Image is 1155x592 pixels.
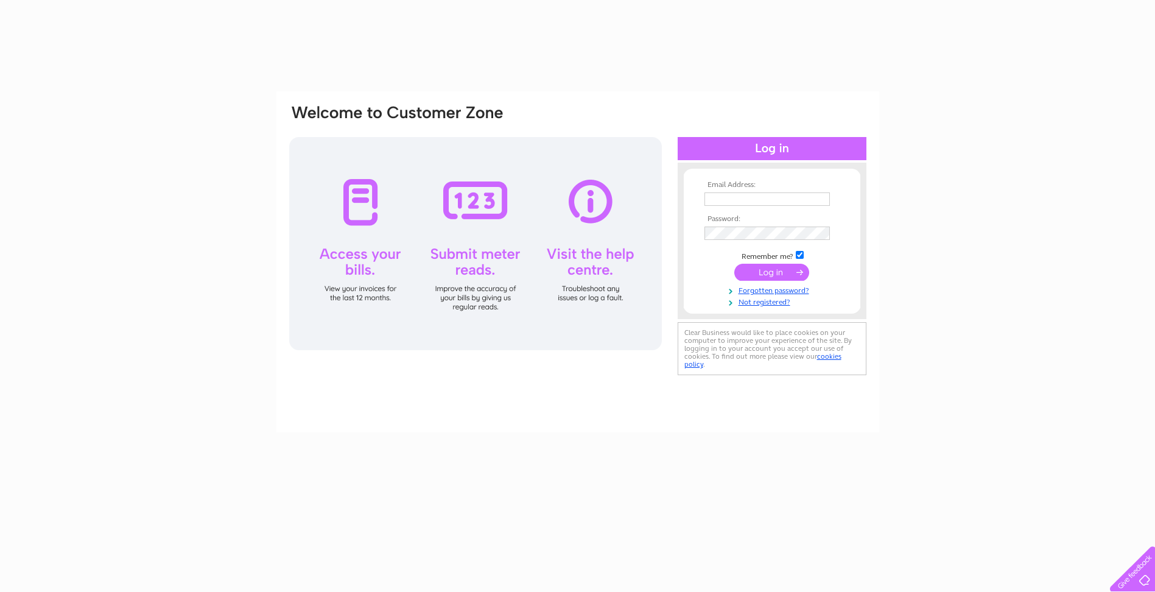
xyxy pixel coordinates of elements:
input: Submit [734,264,809,281]
th: Password: [701,215,843,224]
a: Not registered? [704,295,843,307]
th: Email Address: [701,181,843,189]
a: Forgotten password? [704,284,843,295]
a: cookies policy [684,352,841,368]
div: Clear Business would like to place cookies on your computer to improve your experience of the sit... [678,322,866,375]
td: Remember me? [701,249,843,261]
